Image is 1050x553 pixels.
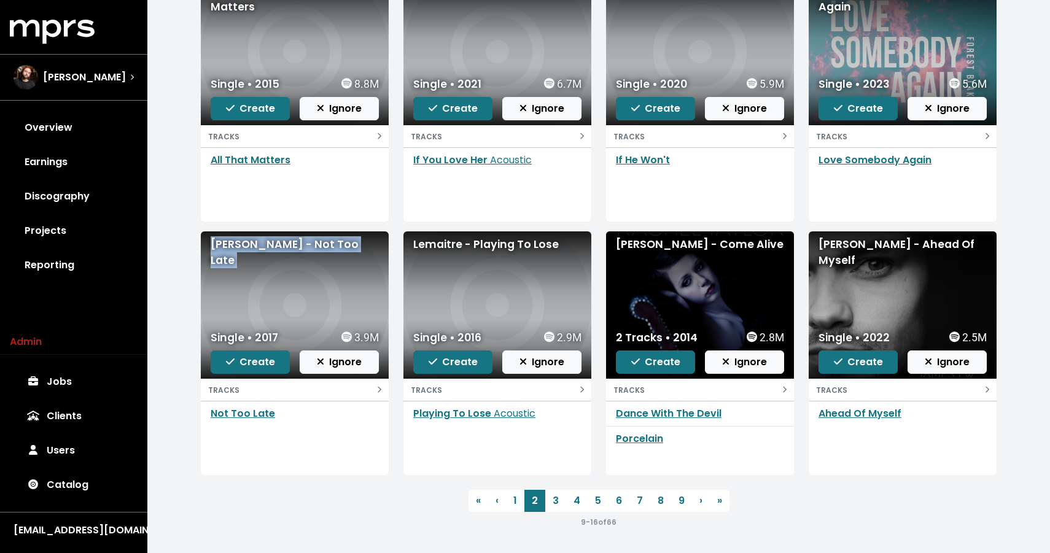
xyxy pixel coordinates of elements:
button: Ignore [705,350,784,374]
div: 3.9M [341,330,379,346]
div: Lemaitre - Playing To Lose [413,236,581,252]
div: [PERSON_NAME] - Not Too Late [211,236,379,269]
a: If You Love Her Acoustic [413,153,532,167]
a: Love Somebody Again [819,153,931,167]
a: Catalog [10,468,138,502]
button: Create [616,350,695,374]
span: Create [834,101,883,115]
button: TRACKS [201,379,389,401]
div: 5.9M [747,76,784,92]
a: 5 [588,490,609,512]
div: 2.5M [949,330,987,346]
button: Ignore [502,97,581,120]
span: Ignore [317,101,362,115]
a: All That Matters [211,153,290,167]
a: 8 [650,490,671,512]
a: 9 [671,490,692,512]
small: TRACKS [208,131,239,142]
span: Ignore [925,101,970,115]
button: Create [413,97,492,120]
button: Ignore [705,97,784,120]
div: 6.7M [544,76,581,92]
button: TRACKS [403,379,591,401]
span: Ignore [519,355,564,369]
button: Create [413,350,492,374]
a: Reporting [10,248,138,282]
span: Acoustic [490,153,532,167]
span: Create [226,101,275,115]
div: Single • 2016 [413,330,481,346]
button: Create [819,350,898,374]
button: [EMAIL_ADDRESS][DOMAIN_NAME] [10,522,138,538]
a: Earnings [10,145,138,179]
div: [EMAIL_ADDRESS][DOMAIN_NAME] [14,523,134,538]
div: Single • 2017 [211,330,278,346]
button: Ignore [300,97,379,120]
button: TRACKS [201,125,389,147]
a: Dance With The Devil [616,406,721,420]
span: Ignore [317,355,362,369]
div: 2.9M [544,330,581,346]
small: TRACKS [816,385,847,395]
span: Create [631,355,680,369]
div: [PERSON_NAME] - Ahead Of Myself [819,236,987,269]
button: TRACKS [403,125,591,147]
small: TRACKS [613,385,645,395]
a: 7 [629,490,650,512]
small: TRACKS [613,131,645,142]
img: The selected account / producer [14,65,38,90]
div: 5.6M [949,76,987,92]
a: Discography [10,179,138,214]
span: Ignore [722,101,767,115]
span: Ignore [722,355,767,369]
div: 2.8M [747,330,784,346]
span: « [476,493,481,508]
span: » [717,493,722,508]
a: mprs logo [10,24,95,38]
span: Create [834,355,883,369]
div: [PERSON_NAME] - Come Alive [616,236,784,252]
a: Projects [10,214,138,248]
a: 1 [506,490,524,512]
div: Single • 2022 [819,330,890,346]
a: Jobs [10,365,138,399]
a: Not Too Late [211,406,275,420]
span: Create [429,355,478,369]
div: 2 Tracks • 2014 [616,330,698,346]
button: Create [211,97,290,120]
small: TRACKS [816,131,847,142]
span: ‹ [496,493,499,508]
div: Single • 2023 [819,76,890,92]
span: Acoustic [494,406,535,420]
a: 2 [524,490,545,512]
span: Ignore [519,101,564,115]
a: Users [10,433,138,468]
span: Ignore [925,355,970,369]
a: If He Won't [616,153,670,167]
div: Single • 2021 [413,76,481,92]
a: Clients [10,399,138,433]
button: Create [819,97,898,120]
button: Ignore [908,97,987,120]
a: 4 [566,490,588,512]
button: TRACKS [809,379,997,401]
div: 8.8M [341,76,379,92]
small: TRACKS [208,385,239,395]
span: [PERSON_NAME] [43,70,126,85]
div: Single • 2015 [211,76,279,92]
small: TRACKS [411,385,442,395]
button: Ignore [300,350,379,374]
span: Create [631,101,680,115]
button: Create [211,350,290,374]
button: TRACKS [809,125,997,147]
a: Overview [10,110,138,145]
button: Ignore [908,350,987,374]
small: TRACKS [411,131,442,142]
small: 9 - 16 of 66 [581,517,616,527]
button: TRACKS [606,379,794,401]
a: 3 [545,490,566,512]
a: Playing To Lose Acoustic [413,406,535,420]
span: Create [429,101,478,115]
button: Create [616,97,695,120]
span: › [699,493,702,508]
